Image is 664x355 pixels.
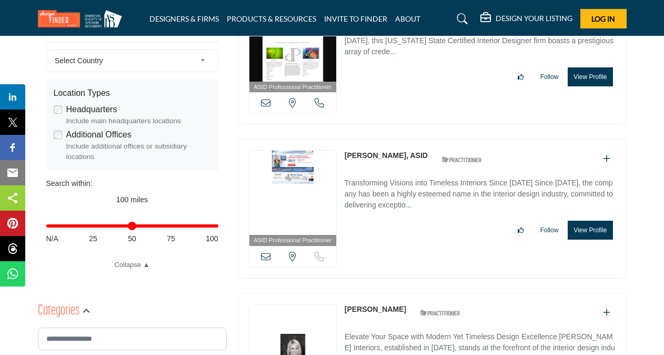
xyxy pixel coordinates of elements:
[249,151,336,235] img: Walter Koehnlein, ASID
[66,141,211,163] div: Include additional offices or subsidiary locations
[38,302,79,321] h2: Categories
[447,11,475,27] a: Search
[603,308,610,317] a: Add To List
[480,13,572,25] div: DESIGN YOUR LISTING
[128,233,136,244] span: 50
[496,14,572,23] h5: DESIGN YOUR LISTING
[206,233,218,244] span: 100
[116,195,148,204] span: 100 miles
[149,14,219,23] a: DESIGNERS & FIRMS
[345,177,616,213] p: Transforming Visions into Timeless Interiors Since [DATE] Since [DATE], the company has been a hi...
[568,67,612,86] button: View Profile
[534,221,566,239] button: Follow
[511,68,531,86] button: Like listing
[324,14,387,23] a: INVITE TO FINDER
[603,154,610,163] a: Add To List
[66,129,132,141] label: Additional Offices
[54,87,211,100] div: Location Types
[38,10,127,27] img: Site Logo
[66,103,117,116] label: Headquarters
[568,221,612,240] button: View Profile
[438,153,485,166] img: ASID Qualified Practitioners Badge Icon
[345,150,428,161] p: Walter Koehnlein, ASID
[46,233,58,244] span: N/A
[66,116,211,126] div: Include main headquarters locations
[167,233,175,244] span: 75
[345,24,616,60] p: Crafting Award-Winning Interiors and Lighting Designs Since [DATE] Established in [DATE], this [U...
[46,260,218,270] a: Collapse ▲
[55,54,196,67] span: Select Country
[254,236,331,245] span: ASID Professional Practitioner
[534,68,566,86] button: Follow
[511,221,531,239] button: Like listing
[580,9,627,28] button: Log In
[395,14,420,23] a: ABOUT
[345,171,616,213] a: Transforming Visions into Timeless Interiors Since [DATE] Since [DATE], the company has been a hi...
[345,18,616,60] a: Crafting Award-Winning Interiors and Lighting Designs Since [DATE] Established in [DATE], this [U...
[254,83,331,92] span: ASID Professional Practitioner
[591,14,615,23] span: Log In
[345,304,406,315] p: Louise Cohen
[227,14,316,23] a: PRODUCTS & RESOURCES
[345,151,428,160] a: [PERSON_NAME], ASID
[89,233,97,244] span: 25
[345,305,406,313] a: [PERSON_NAME]
[38,328,227,350] input: Search Category
[416,307,464,320] img: ASID Qualified Practitioners Badge Icon
[46,178,218,189] div: Search within:
[249,151,336,246] a: ASID Professional Practitioner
